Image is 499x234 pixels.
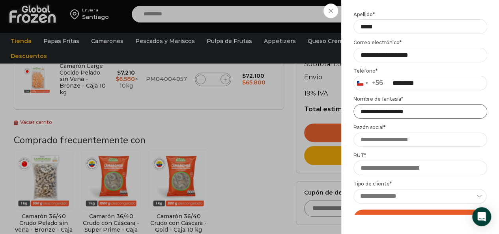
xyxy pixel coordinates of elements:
label: Apellido [353,11,487,18]
label: Tipo de cliente [353,181,487,187]
label: Correo electrónico [353,39,487,46]
button: Continuar [353,210,487,228]
div: +56 [372,79,383,87]
button: Selected country [354,76,383,90]
label: Teléfono [353,68,487,74]
label: RUT [353,152,487,159]
label: Nombre de fantasía [353,96,487,102]
div: Open Intercom Messenger [472,207,491,226]
label: Razón social [353,124,487,131]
